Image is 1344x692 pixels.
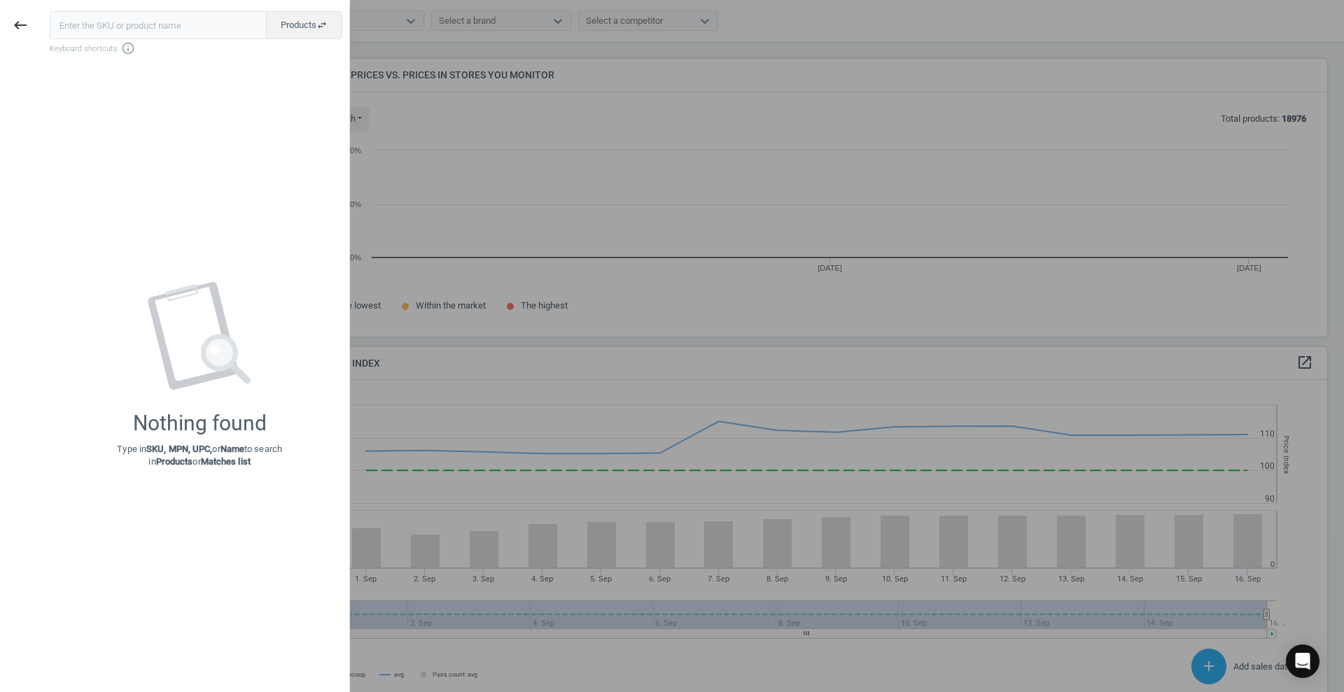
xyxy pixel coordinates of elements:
[117,443,282,468] p: Type in or to search in or
[266,11,342,39] button: Productsswap_horiz
[220,444,244,454] strong: Name
[316,20,328,31] i: swap_horiz
[121,41,135,55] i: info_outline
[50,11,267,39] input: Enter the SKU or product name
[156,456,193,467] strong: Products
[133,411,267,436] div: Nothing found
[146,444,212,454] strong: SKU, MPN, UPC,
[1286,644,1319,678] div: Open Intercom Messenger
[12,17,29,34] i: keyboard_backspace
[4,9,36,42] button: keyboard_backspace
[201,456,251,467] strong: Matches list
[281,19,328,31] span: Products
[50,41,342,55] span: Keyboard shortcuts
